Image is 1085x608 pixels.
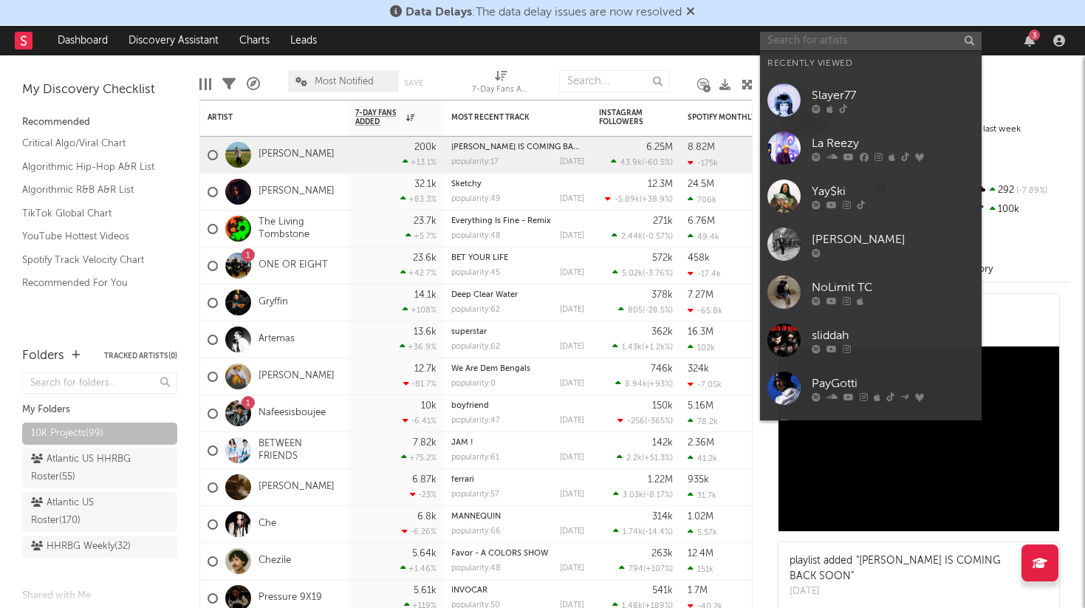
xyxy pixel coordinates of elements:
[22,275,162,291] a: Recommended For You
[451,417,500,425] div: popularity: 47
[688,417,718,426] div: 78.2k
[688,253,710,263] div: 458k
[652,401,673,411] div: 150k
[812,182,974,200] div: Yay$ki
[280,26,327,55] a: Leads
[451,550,548,558] a: Favor - A COLORS SHOW
[451,328,487,336] a: superstar
[1024,35,1035,47] button: 3
[451,365,584,373] div: We Are Dem Bengals
[259,259,328,272] a: ONE OR EIGHT
[688,401,713,411] div: 5.16M
[259,407,326,420] a: Nafeesisboujee
[651,549,673,559] div: 263k
[47,26,118,55] a: Dashboard
[688,454,717,463] div: 41.2k
[259,555,291,567] a: Chezile
[560,564,584,573] div: [DATE]
[628,307,643,315] span: 805
[652,512,673,522] div: 314k
[688,364,709,374] div: 324k
[199,63,211,106] div: Edit Columns
[560,491,584,499] div: [DATE]
[472,63,531,106] div: 7-Day Fans Added (7-Day Fans Added)
[31,451,135,486] div: Atlantic US HHRBG Roster ( 55 )
[613,490,673,499] div: ( )
[625,380,647,389] span: 8.94k
[645,233,671,241] span: -0.57 %
[760,364,982,412] a: PayGotti
[451,527,501,536] div: popularity: 66
[31,538,131,556] div: HHRBG Weekly ( 32 )
[560,380,584,388] div: [DATE]
[104,352,177,360] button: Tracked Artists(0)
[688,158,718,168] div: -175k
[615,196,640,204] span: -5.89k
[400,564,437,573] div: +1.46 %
[651,327,673,337] div: 362k
[652,253,673,263] div: 572k
[414,180,437,189] div: 32.1k
[617,453,673,462] div: ( )
[559,70,670,92] input: Search...
[617,416,673,426] div: ( )
[648,180,673,189] div: 12.3M
[259,185,335,198] a: [PERSON_NAME]
[22,536,177,558] a: HHRBG Weekly(32)
[688,327,713,337] div: 16.3M
[451,513,501,521] a: MANNEQUIN
[451,254,508,262] a: BET YOUR LIFE
[451,143,610,151] a: [PERSON_NAME] IS COMING BACK SOON
[31,494,135,530] div: Atlantic US Roster ( 170 )
[760,172,982,220] a: Yay$ki
[560,306,584,314] div: [DATE]
[688,113,798,122] div: Spotify Monthly Listeners
[560,417,584,425] div: [DATE]
[413,438,437,448] div: 7.82k
[22,159,162,175] a: Algorithmic Hip-Hop A&R List
[451,402,489,410] a: boyfriend
[414,143,437,152] div: 200k
[405,7,472,18] span: Data Delays
[812,375,974,392] div: PayGotti
[208,113,318,122] div: Artist
[451,476,474,484] a: ferrari
[404,79,423,87] button: Save
[451,476,584,484] div: ferrari
[414,586,437,595] div: 5.61k
[412,475,437,485] div: 6.87k
[403,379,437,389] div: -81.7 %
[619,564,673,573] div: ( )
[414,327,437,337] div: 13.6k
[644,344,671,352] span: +1.2k %
[222,63,236,106] div: Filters
[642,196,671,204] span: +38.9 %
[621,233,643,241] span: 2.44k
[760,268,982,316] a: NoLimit TC
[972,200,1070,219] div: 100k
[414,364,437,374] div: 12.7k
[451,217,551,225] a: Everything Is Fine - Remix
[560,158,584,166] div: [DATE]
[403,305,437,315] div: +108 %
[651,290,673,300] div: 378k
[688,269,721,279] div: -17.4k
[421,401,437,411] div: 10k
[259,518,276,530] a: Che
[451,587,487,595] a: INVOCAR
[451,113,562,122] div: Most Recent Track
[651,364,673,374] div: 746k
[629,565,643,573] span: 794
[400,268,437,278] div: +42.7 %
[259,370,335,383] a: [PERSON_NAME]
[400,342,437,352] div: +36.9 %
[646,565,671,573] span: +107 %
[22,372,177,394] input: Search for folders...
[402,527,437,536] div: -6.26 %
[760,76,982,124] a: Slayer77
[645,528,671,536] span: -14.4 %
[686,7,695,18] span: Dismiss
[451,550,584,558] div: Favor - A COLORS SHOW
[400,194,437,204] div: +83.3 %
[612,342,673,352] div: ( )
